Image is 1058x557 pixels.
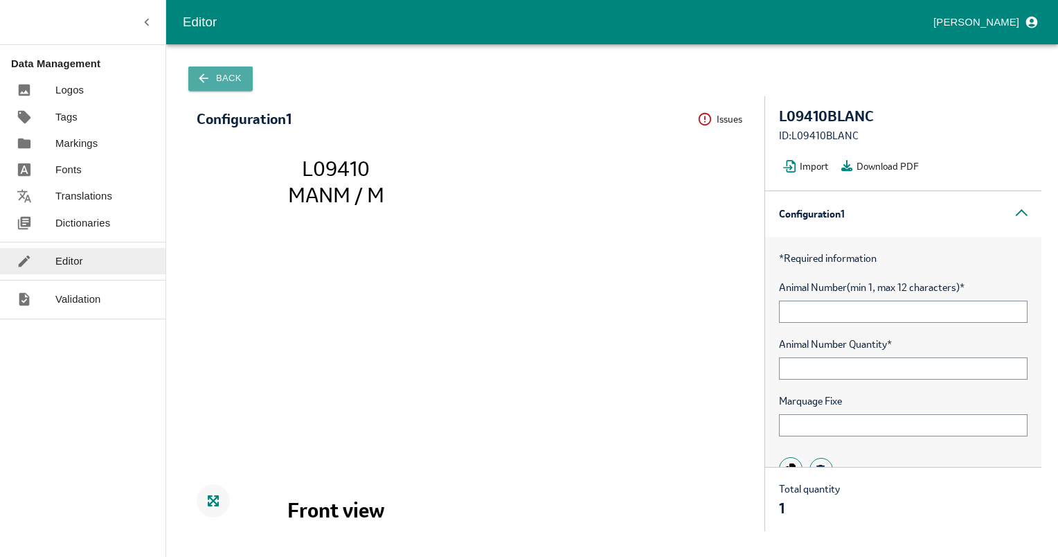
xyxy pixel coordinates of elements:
p: [PERSON_NAME] [933,15,1019,30]
p: Data Management [11,56,165,71]
p: Logos [55,82,84,98]
p: Dictionaries [55,215,110,231]
p: Validation [55,292,101,307]
tspan: Front view [287,497,384,523]
p: Tags [55,109,78,125]
button: Issues [697,109,751,130]
p: Editor [55,254,83,269]
div: Configuration 1 [765,191,1041,237]
p: Markings [55,136,98,151]
p: Translations [55,188,112,204]
p: Fonts [55,162,82,177]
div: Total quantity [779,481,840,518]
span: Animal Number (min 1, max 12 characters) [779,280,1028,295]
span: Animal Number Quantity [779,337,1028,352]
button: Back [188,67,253,91]
p: Required information [779,251,1028,266]
button: Import [779,156,837,177]
div: ID: L09410BLANC [779,128,1028,143]
div: L09410BLANC [779,109,1028,124]
span: Marquage Fixe [779,394,1028,409]
div: Editor [183,12,928,33]
button: profile [928,10,1041,34]
button: Download PDF [837,156,927,177]
tspan: MANM / M [288,182,384,208]
div: Configuration 1 [197,112,292,127]
div: 1 [779,501,840,516]
tspan: L09410 [302,155,370,182]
